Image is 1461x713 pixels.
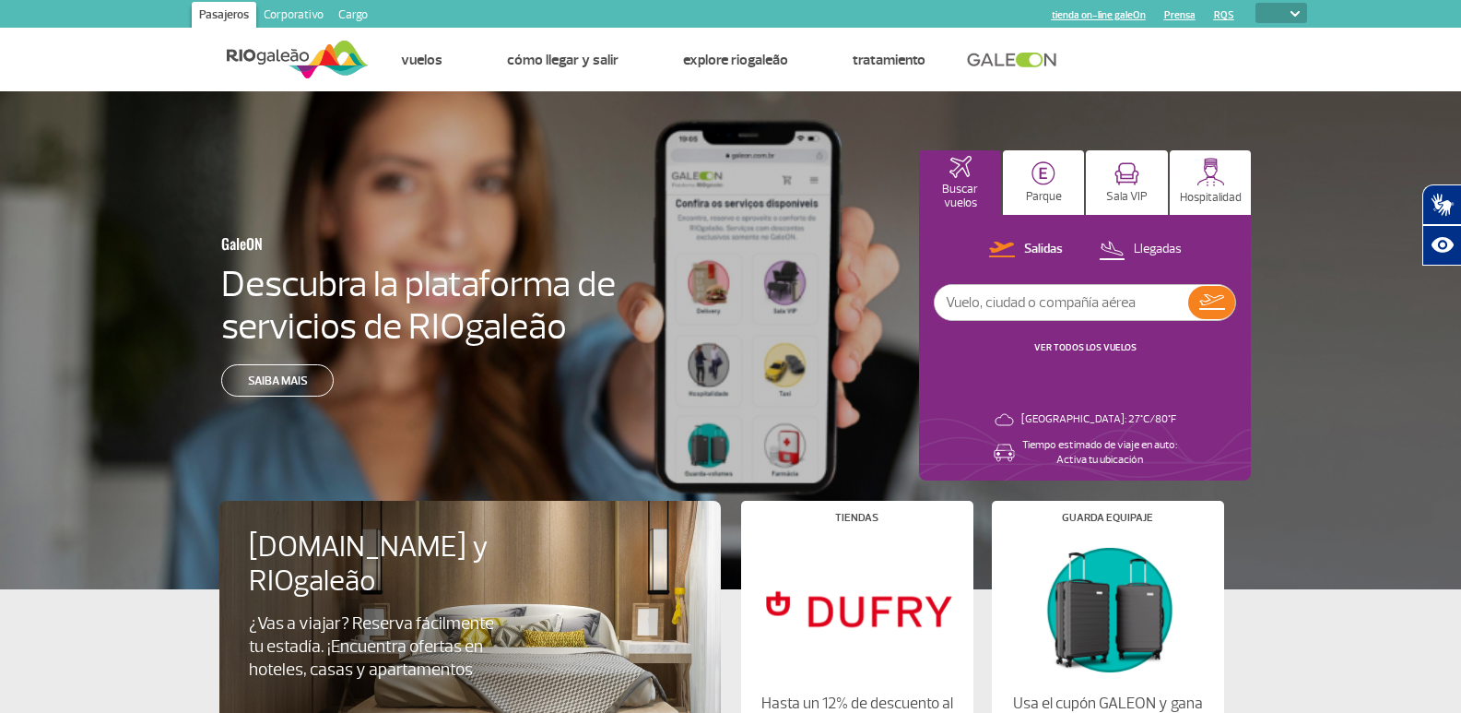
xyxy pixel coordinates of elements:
[1134,241,1182,258] p: Llegadas
[683,51,788,69] a: Explore RIOgaleão
[192,2,256,31] a: Pasajeros
[1093,238,1187,262] button: Llegadas
[1024,241,1063,258] p: Salidas
[1052,9,1146,21] a: tienda on-line galeOn
[984,238,1068,262] button: Salidas
[1422,225,1461,266] button: Abrir recursos assistivos.
[1022,438,1177,468] p: Tiempo estimado de viaje en auto: Activa tu ubicación
[1106,190,1148,204] p: Sala VIP
[256,2,331,31] a: Corporativo
[1214,9,1234,21] a: RQS
[1114,162,1139,185] img: vipRoom.svg
[756,538,957,680] img: Tiendas
[1196,158,1225,186] img: hospitality.svg
[835,513,878,523] h4: Tiendas
[1086,150,1168,215] button: Sala VIP
[919,150,1001,215] button: Buscar vuelos
[1422,184,1461,225] button: Abrir tradutor de língua de sinais.
[1422,184,1461,266] div: Plugin de acessibilidade da Hand Talk.
[221,224,529,263] h3: GaleON
[249,530,542,599] h4: [DOMAIN_NAME] y RIOgaleão
[1026,190,1062,204] p: Parque
[1180,191,1242,205] p: Hospitalidad
[331,2,375,31] a: Cargo
[928,183,992,210] p: Buscar vuelos
[507,51,619,69] a: Cómo llegar y salir
[949,156,972,178] img: airplaneHomeActive.svg
[1164,9,1196,21] a: Prensa
[1021,412,1176,427] p: [GEOGRAPHIC_DATA]: 27°C/80°F
[249,612,511,682] p: ¿Vas a viajar? Reserva fácilmente tu estadía. ¡Encuentra ofertas en hoteles, casas y apartamentos
[935,285,1188,320] input: Vuelo, ciudad o compañía aérea
[1007,538,1208,680] img: Guarda equipaje
[1170,150,1252,215] button: Hospitalidad
[853,51,925,69] a: Tratamiento
[1034,341,1137,353] a: VER TODOS LOS VUELOS
[221,364,334,397] a: Saiba mais
[1003,150,1085,215] button: Parque
[401,51,442,69] a: Vuelos
[1062,513,1153,523] h4: Guarda equipaje
[1031,161,1055,185] img: carParkingHome.svg
[221,263,619,348] h4: Descubra la plataforma de servicios de RIOgaleão
[249,530,691,682] a: [DOMAIN_NAME] y RIOgaleão¿Vas a viajar? Reserva fácilmente tu estadía. ¡Encuentra ofertas en hote...
[1029,340,1142,355] button: VER TODOS LOS VUELOS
